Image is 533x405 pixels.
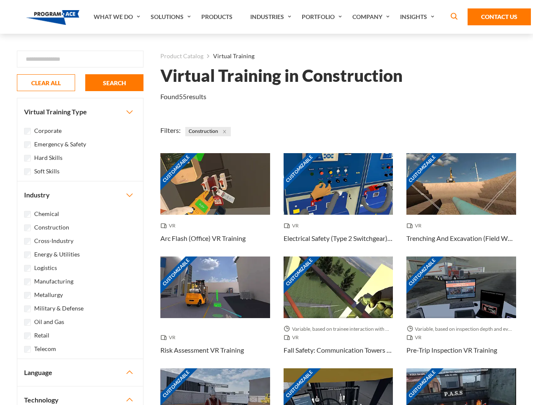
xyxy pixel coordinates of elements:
button: Virtual Training Type [17,98,143,125]
input: Military & Defense [24,305,31,312]
label: Manufacturing [34,277,73,286]
span: VR [160,333,179,342]
input: Soft Skills [24,168,31,175]
input: Cross-Industry [24,238,31,245]
label: Telecom [34,344,56,354]
input: Corporate [24,128,31,135]
h1: Virtual Training in Construction [160,68,403,83]
label: Military & Defense [34,304,84,313]
h3: Fall Safety: Communication Towers VR Training [284,345,393,355]
a: Customizable Thumbnail - Risk Assessment VR Training VR Risk Assessment VR Training [160,256,270,368]
span: VR [406,221,425,230]
span: VR [284,221,302,230]
label: Hard Skills [34,153,62,162]
label: Soft Skills [34,167,60,176]
label: Energy & Utilities [34,250,80,259]
h3: Arc Flash (Office) VR Training [160,233,246,243]
span: VR [406,333,425,342]
input: Energy & Utilities [24,251,31,258]
input: Construction [24,224,31,231]
span: Variable, based on trainee interaction with each section. [284,325,393,333]
label: Emergency & Safety [34,140,86,149]
button: Close [220,127,229,136]
a: Contact Us [468,8,531,25]
span: Construction [185,127,231,136]
label: Chemical [34,209,59,219]
li: Virtual Training [203,51,254,62]
h3: Electrical Safety (Type 2 Switchgear) VR Training [284,233,393,243]
input: Telecom [24,346,31,353]
input: Oil and Gas [24,319,31,326]
a: Product Catalog [160,51,203,62]
span: VR [284,333,302,342]
input: Manufacturing [24,278,31,285]
a: Customizable Thumbnail - Arc Flash (Office) VR Training VR Arc Flash (Office) VR Training [160,153,270,256]
button: Language [17,359,143,386]
a: Customizable Thumbnail - Pre-Trip Inspection VR Training Variable, based on inspection depth and ... [406,256,516,368]
label: Cross-Industry [34,236,73,246]
img: Program-Ace [26,10,80,25]
input: Emergency & Safety [24,141,31,148]
span: Filters: [160,126,181,134]
button: Industry [17,181,143,208]
h3: Trenching And Excavation (Field Work) VR Training [406,233,516,243]
h3: Risk Assessment VR Training [160,345,244,355]
button: CLEAR ALL [17,74,75,91]
input: Hard Skills [24,155,31,162]
input: Chemical [24,211,31,218]
label: Metallurgy [34,290,63,300]
a: Customizable Thumbnail - Electrical Safety (Type 2 Switchgear) VR Training VR Electrical Safety (... [284,153,393,256]
h3: Pre-Trip Inspection VR Training [406,345,497,355]
em: 55 [179,92,187,100]
span: Variable, based on inspection depth and event interaction. [406,325,516,333]
input: Retail [24,332,31,339]
label: Corporate [34,126,62,135]
label: Construction [34,223,69,232]
a: Customizable Thumbnail - Fall Safety: Communication Towers VR Training Variable, based on trainee... [284,256,393,368]
label: Logistics [34,263,57,273]
a: Customizable Thumbnail - Trenching And Excavation (Field Work) VR Training VR Trenching And Excav... [406,153,516,256]
label: Oil and Gas [34,317,64,327]
p: Found results [160,92,206,102]
nav: breadcrumb [160,51,516,62]
input: Logistics [24,265,31,272]
input: Metallurgy [24,292,31,299]
span: VR [160,221,179,230]
label: Retail [34,331,49,340]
